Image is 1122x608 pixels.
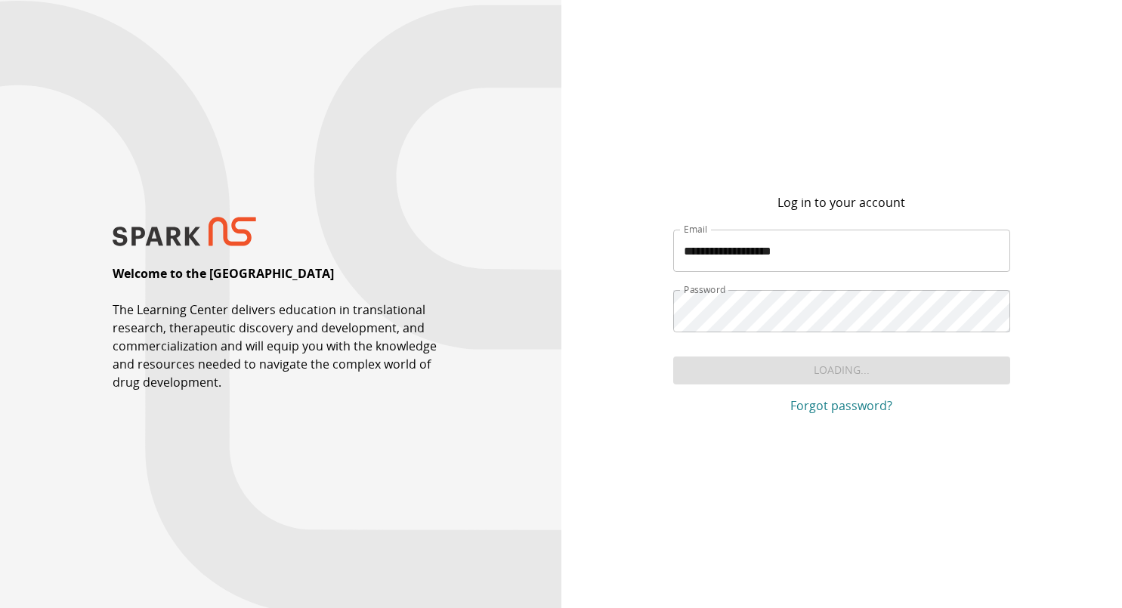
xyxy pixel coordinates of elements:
[113,301,450,391] p: The Learning Center delivers education in translational research, therapeutic discovery and devel...
[113,264,334,282] p: Welcome to the [GEOGRAPHIC_DATA]
[684,283,726,296] label: Password
[113,217,256,246] img: SPARK NS
[684,223,707,236] label: Email
[673,397,1010,415] a: Forgot password?
[777,193,905,211] p: Log in to your account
